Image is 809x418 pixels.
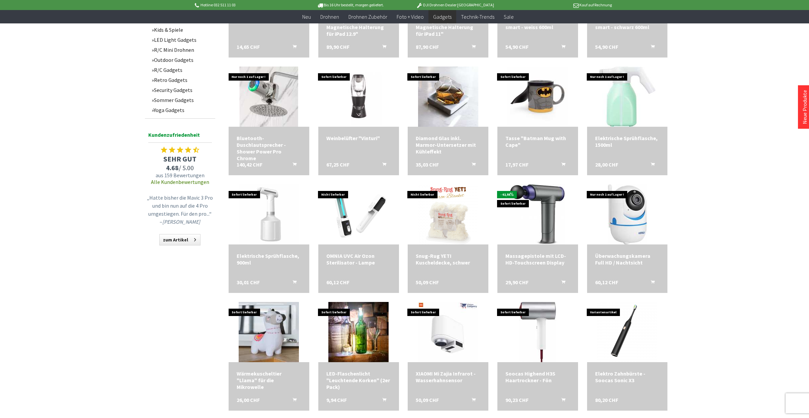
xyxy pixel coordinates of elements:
[595,17,660,30] div: Muggo Thermosflasche smart - schwarz 600ml
[595,252,660,266] div: Überwachungskamera Full HD / Nachtsicht
[403,1,507,9] p: DJI Drohnen Dealer [GEOGRAPHIC_DATA]
[239,302,299,362] img: Wärmekuscheltier "Llama" für die Mikrowelle
[148,85,215,95] a: Security Gadgets
[505,17,570,30] div: Muggo Thermosflasche smart - weiss 600ml
[237,135,301,162] a: Bluetooth-Duschlautsprecher - Shower Power Pro Chrome 140,42 CHF In den Warenkorb
[553,161,569,170] button: In den Warenkorb
[145,164,215,172] span: / 5.00
[239,184,299,244] img: Elektrische Sprühflasche, 900ml
[505,135,570,148] a: Tasse "Batman Mug with Cape" 17,97 CHF In den Warenkorb
[148,95,215,105] a: Sommer Gadgets
[510,184,565,244] img: Massagepistole mit LCD-HD-Touchscreen Display
[237,279,260,286] span: 30,01 CHF
[316,10,344,24] a: Drohnen
[464,43,480,52] button: In den Warenkorb
[416,43,439,50] span: 87,90 CHF
[505,43,529,50] span: 54,90 CHF
[595,43,618,50] span: 54,90 CHF
[298,10,316,24] a: Neu
[148,45,215,55] a: R/C Mini Drohnen
[326,279,349,286] span: 60,12 CHF
[148,65,215,75] a: R/C Gadgets
[326,135,391,141] div: Weinbelüfter "Vinturi"
[320,13,339,20] span: Drohnen
[595,135,660,148] a: Elektrische Sprühflasche, 1500ml 28,00 CHF In den Warenkorb
[326,135,391,141] a: Weinbelüfter "Vinturi" 67,25 CHF In den Warenkorb
[608,184,647,244] img: Überwachungskamera Full HD / Nachtsicht
[145,154,215,164] span: SEHR GUT
[643,43,659,52] button: In den Warenkorb
[595,397,618,403] span: 80,20 CHF
[194,1,298,9] p: Hotline 032 511 11 03
[285,279,301,288] button: In den Warenkorb
[416,252,480,266] a: Snug-Rug YETI Kuscheldecke, schwer 50,09 CHF
[461,13,494,20] span: Technik-Trends
[416,370,480,384] a: XIAOMI Mi Zajia Infrarot - Wasserhahnsensor 50,09 CHF In den Warenkorb
[418,184,478,244] img: Snug-Rug YETI Kuscheldecke, schwer
[416,252,480,266] div: Snug-Rug YETI Kuscheldecke, schwer
[374,43,390,52] button: In den Warenkorb
[499,10,518,24] a: Sale
[151,179,209,185] a: Alle Kundenbewertungen
[505,135,570,148] div: Tasse "Batman Mug with Cape"
[505,397,529,403] span: 90,23 CHF
[595,279,618,286] span: 60,12 CHF
[416,370,480,384] div: XIAOMI Mi Zajia Infrarot - Wasserhahnsensor
[328,302,389,362] img: LED-Flaschenlicht "Leuchtende Korken" (2er Pack)
[553,279,569,288] button: In den Warenkorb
[464,161,480,170] button: In den Warenkorb
[237,370,301,390] a: Wärmekuscheltier "Llama" für die Mikrowelle 26,00 CHF In den Warenkorb
[397,13,424,20] span: Foto + Video
[597,302,657,362] img: Elektro Zahnbürste - Soocas Sonic X3
[326,252,391,266] div: OMNIA UVC Air Ozon Sterilisator - Lampe
[326,17,391,37] div: Mag M | Grau | Magnetische Halterung für iPad 12.9"
[166,164,179,172] span: 4.68
[416,17,480,37] a: Mag M | Grau | Magnetische Halterung für iPad 11" 87,90 CHF In den Warenkorb
[505,161,529,168] span: 17,97 CHF
[326,17,391,37] a: Mag M | Grau | Magnetische Halterung für iPad 12.9" 89,90 CHF In den Warenkorb
[237,135,301,162] div: Bluetooth-Duschlautsprecher - Shower Power Pro Chrome
[433,13,452,20] span: Gadgets
[505,252,570,266] a: Massagepistole mit LCD-HD-Touchscreen Display 29,90 CHF In den Warenkorb
[148,75,215,85] a: Retro Gadgets
[464,397,480,405] button: In den Warenkorb
[428,10,456,24] a: Gadgets
[148,105,215,115] a: Yoga Gadgets
[285,161,301,170] button: In den Warenkorb
[595,161,618,168] span: 28,00 CHF
[285,397,301,405] button: In den Warenkorb
[374,161,390,170] button: In den Warenkorb
[148,130,212,143] span: Kundenzufriedenheit
[416,279,439,286] span: 50,09 CHF
[507,1,612,9] p: Kauf auf Rechnung
[159,234,200,245] a: zum Artikel
[507,67,568,127] img: Tasse "Batman Mug with Cape"
[505,279,529,286] span: 29,90 CHF
[348,13,387,20] span: Drohnen Zubehör
[416,17,480,37] div: Mag M | Grau | Magnetische Halterung für iPad 11"
[374,397,390,405] button: In den Warenkorb
[147,194,214,226] p: „Hatte bisher die Mavic 3 Pro und bin nun auf die 4 Pro umgestiegen. Für den pro...“ –
[505,252,570,266] div: Massagepistole mit LCD-HD-Touchscreen Display
[237,43,260,50] span: 14,65 CHF
[145,172,215,179] span: aus 159 Bewertungen
[148,35,215,45] a: LED Light Gadgets
[597,67,657,127] img: Elektrische Sprühflasche, 1500ml
[416,161,439,168] span: 35,03 CHF
[416,397,439,403] span: 50,09 CHF
[643,279,659,288] button: In den Warenkorb
[148,25,215,35] a: Kids & Spiele
[344,10,392,24] a: Drohnen Zubehör
[643,161,659,170] button: In den Warenkorb
[595,135,660,148] div: Elektrische Sprühflasche, 1500ml
[595,252,660,266] a: Überwachungskamera Full HD / Nachtsicht 60,12 CHF In den Warenkorb
[505,370,570,384] div: Soocas Highend H3S Haartrockner - Fön
[326,370,391,390] a: LED-Flaschenlicht "Leuchtende Korken" (2er Pack) 9,94 CHF In den Warenkorb
[519,302,556,362] img: Soocas Highend H3S Haartrockner - Fön
[237,252,301,266] div: Elektrische Sprühflasche, 900ml
[237,397,260,403] span: 26,00 CHF
[595,17,660,30] a: Muggo Thermosflasche smart - schwarz 600ml 54,90 CHF In den Warenkorb
[237,252,301,266] a: Elektrische Sprühflasche, 900ml 30,01 CHF In den Warenkorb
[326,397,347,403] span: 9,94 CHF
[326,43,349,50] span: 89,90 CHF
